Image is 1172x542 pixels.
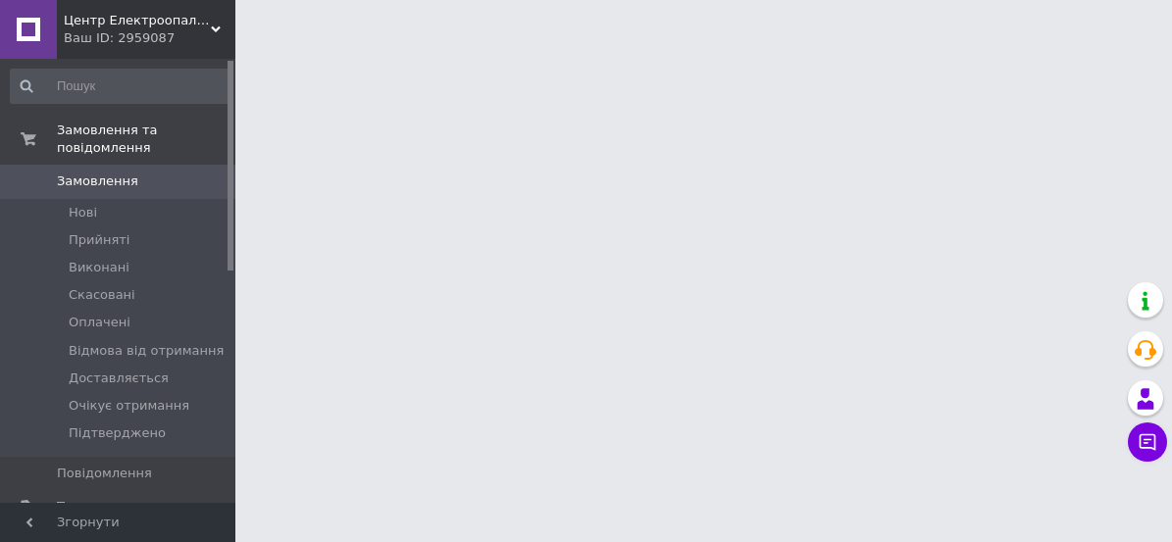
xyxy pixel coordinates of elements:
span: Прийняті [69,231,129,249]
span: Доставляється [69,370,169,387]
input: Пошук [10,69,231,104]
span: Відмова від отримання [69,342,224,360]
span: Центр Електроопалення [64,12,211,29]
div: Ваш ID: 2959087 [64,29,235,47]
span: Виконані [69,259,129,276]
span: Оплачені [69,314,130,331]
button: Чат з покупцем [1128,422,1167,462]
span: Підтверджено [69,424,166,442]
span: Замовлення та повідомлення [57,122,235,157]
span: Замовлення [57,172,138,190]
span: Скасовані [69,286,135,304]
span: Товари та послуги [57,498,181,516]
span: Нові [69,204,97,222]
span: Повідомлення [57,465,152,482]
span: Очікує отримання [69,397,189,415]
